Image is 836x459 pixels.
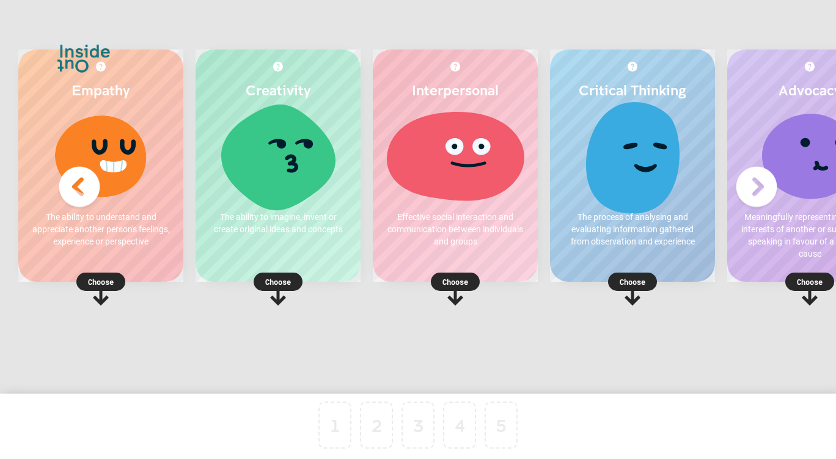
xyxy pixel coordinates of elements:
h2: Creativity [208,81,348,98]
p: Choose [373,276,538,288]
h2: Empathy [31,81,171,98]
img: More about Creativity [273,62,283,72]
p: The ability to imagine, invent or create original ideas and concepts [208,211,348,235]
h2: Critical Thinking [562,81,703,98]
img: Previous [55,163,104,211]
img: More about Advocacy [805,62,815,72]
p: The process of analysing and evaluating information gathered from observation and experience [562,211,703,248]
p: Choose [196,276,361,288]
img: More about Interpersonal [450,62,460,72]
h2: Interpersonal [385,81,526,98]
p: Choose [18,276,183,288]
p: Choose [550,276,715,288]
img: More about Empathy [96,62,106,72]
img: More about Critical Thinking [628,62,637,72]
p: The ability to understand and appreciate another person's feelings, experience or perspective [31,211,171,248]
p: Effective social interaction and communication between individuals and groups [385,211,526,248]
img: Next [732,163,781,211]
